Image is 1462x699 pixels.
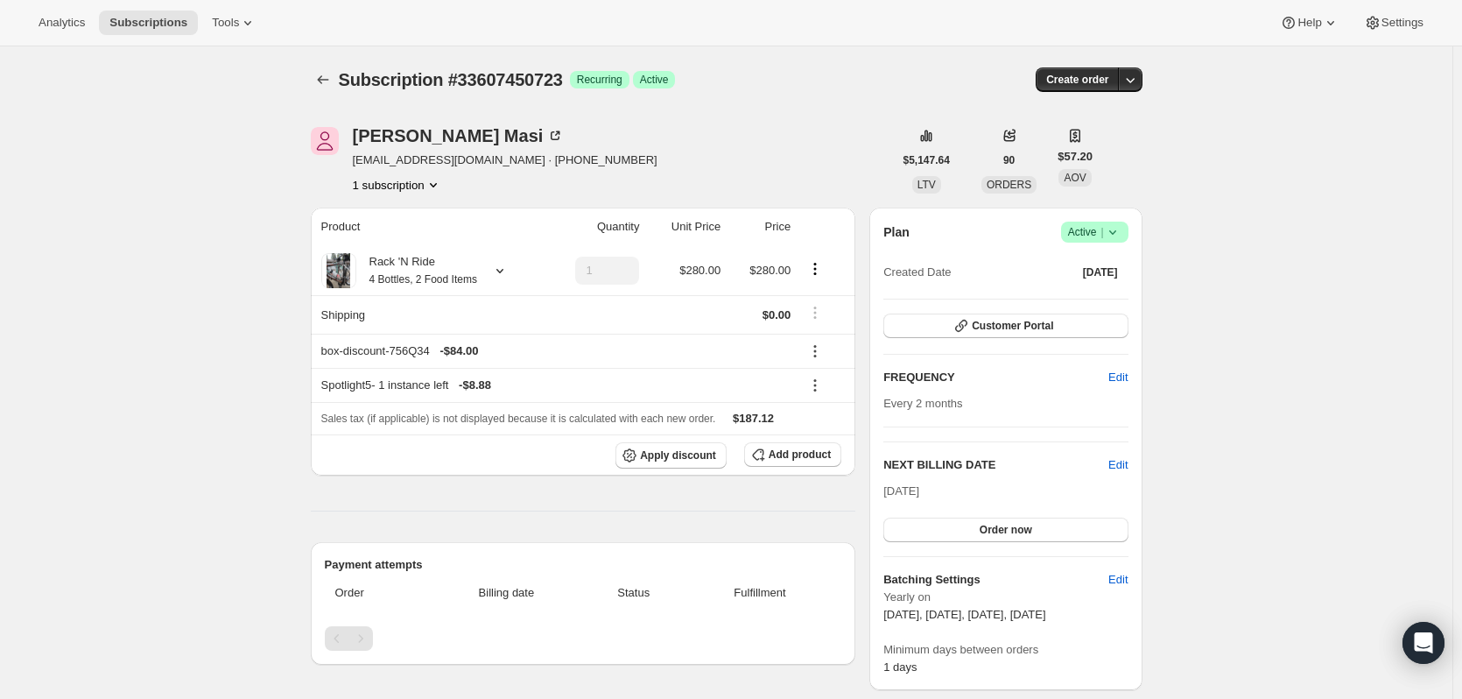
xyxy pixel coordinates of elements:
div: Spotlight5 - 1 instance left [321,377,791,394]
span: [DATE] [1083,265,1118,279]
span: $280.00 [749,264,791,277]
button: Product actions [353,176,442,194]
button: Add product [744,442,841,467]
span: $187.12 [733,412,774,425]
span: Add product [769,448,831,462]
button: [DATE] [1072,260,1128,285]
span: [EMAIL_ADDRESS][DOMAIN_NAME] · [PHONE_NUMBER] [353,152,657,169]
div: box-discount-756Q34 [321,342,791,360]
span: LTV [917,179,936,191]
button: Subscriptions [99,11,198,35]
span: Order now [980,523,1032,537]
h6: Batching Settings [883,571,1108,589]
span: $57.20 [1058,148,1093,166]
div: Open Intercom Messenger [1402,622,1444,664]
h2: Plan [883,223,910,241]
th: Product [311,208,545,246]
span: 1 days [883,660,917,674]
span: $5,147.64 [903,153,950,167]
span: Status [589,584,678,602]
small: 4 Bottles, 2 Food Items [369,273,477,286]
span: Subscriptions [109,16,187,30]
span: Edit [1108,571,1128,589]
span: Subscription #33607450723 [339,70,563,89]
span: Tools [212,16,239,30]
span: Recurring [577,73,622,87]
span: Edit [1108,369,1128,386]
span: Created Date [883,264,951,281]
span: [DATE], [DATE], [DATE], [DATE] [883,608,1045,621]
button: Edit [1098,566,1138,594]
button: Apply discount [615,442,727,469]
span: ORDERS [987,179,1031,191]
button: Edit [1098,364,1138,392]
span: Apply discount [640,448,716,462]
span: Active [1068,223,1121,241]
span: Settings [1381,16,1423,30]
button: Subscriptions [311,67,335,92]
div: [PERSON_NAME] Masi [353,127,565,145]
span: Every 2 months [883,397,962,410]
div: Rack 'N Ride [356,253,477,288]
button: 90 [993,148,1025,173]
button: Help [1269,11,1349,35]
button: Edit [1108,456,1128,474]
nav: Pagination [325,626,842,651]
span: $280.00 [679,264,720,277]
span: Help [1297,16,1321,30]
button: Analytics [28,11,95,35]
button: Create order [1036,67,1119,92]
button: Customer Portal [883,314,1128,338]
button: $5,147.64 [893,148,960,173]
span: - $8.88 [459,377,491,394]
span: Analytics [39,16,85,30]
span: AOV [1064,172,1086,184]
span: Billing date [434,584,579,602]
button: Product actions [801,259,829,279]
span: Sales tax (if applicable) is not displayed because it is calculated with each new order. [321,413,716,425]
h2: Payment attempts [325,556,842,574]
button: Order now [883,518,1128,542]
span: Create order [1046,73,1108,87]
button: Shipping actions [801,303,829,322]
th: Order [325,574,430,612]
span: Customer Portal [972,319,1053,333]
span: Yearly on [883,589,1128,606]
span: James Masi [311,127,339,155]
span: Active [640,73,669,87]
th: Unit Price [644,208,726,246]
th: Quantity [544,208,644,246]
span: Fulfillment [689,584,831,602]
button: Tools [201,11,267,35]
h2: NEXT BILLING DATE [883,456,1108,474]
span: Minimum days between orders [883,641,1128,659]
h2: FREQUENCY [883,369,1108,386]
span: 90 [1003,153,1015,167]
span: | [1100,225,1103,239]
th: Shipping [311,295,545,334]
button: Settings [1353,11,1434,35]
th: Price [726,208,796,246]
span: [DATE] [883,484,919,498]
span: - $84.00 [439,342,478,360]
span: $0.00 [763,308,791,321]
